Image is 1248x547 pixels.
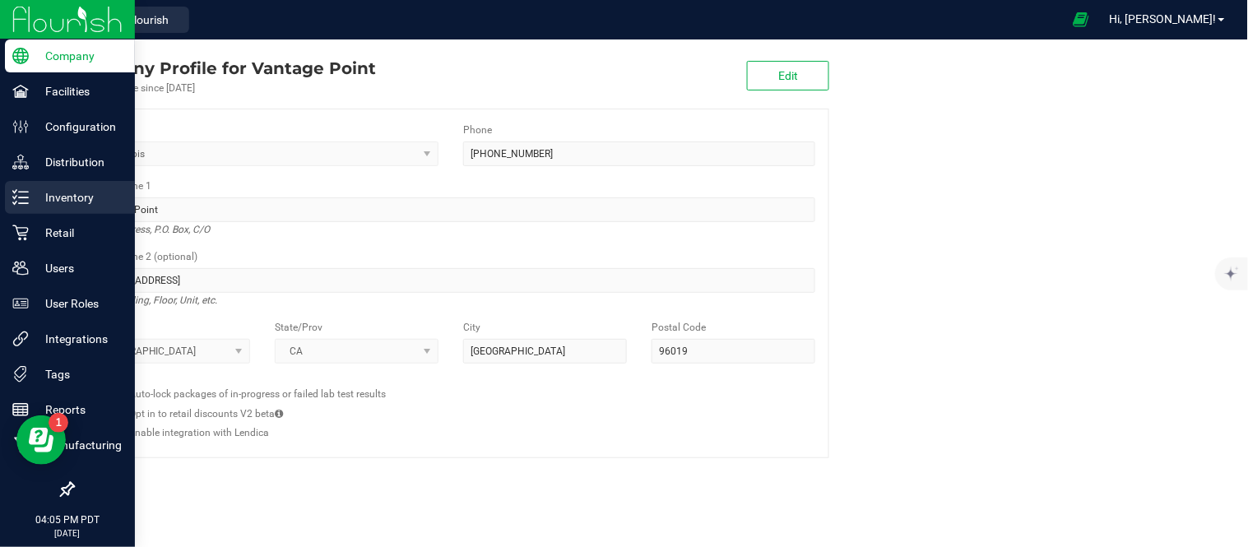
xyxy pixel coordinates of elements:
[29,117,128,137] p: Configuration
[29,81,128,101] p: Facilities
[86,290,217,310] i: Suite, Building, Floor, Unit, etc.
[49,413,68,433] iframe: Resource center unread badge
[463,141,815,166] input: (123) 456-7890
[29,223,128,243] p: Retail
[12,225,29,241] inline-svg: Retail
[29,258,128,278] p: Users
[29,46,128,66] p: Company
[12,83,29,100] inline-svg: Facilities
[16,415,66,465] iframe: Resource center
[86,220,210,239] i: Street address, P.O. Box, C/O
[29,152,128,172] p: Distribution
[652,339,815,364] input: Postal Code
[29,294,128,313] p: User Roles
[86,376,815,387] h2: Configs
[275,320,322,335] label: State/Prov
[12,295,29,312] inline-svg: User Roles
[12,260,29,276] inline-svg: Users
[12,154,29,170] inline-svg: Distribution
[86,268,815,293] input: Suite, Building, Unit, etc.
[778,69,798,82] span: Edit
[12,401,29,418] inline-svg: Reports
[72,56,376,81] div: Vantage Point
[7,512,128,527] p: 04:05 PM PDT
[29,329,128,349] p: Integrations
[86,197,815,222] input: Address
[1062,3,1099,35] span: Open Ecommerce Menu
[747,61,829,90] button: Edit
[12,331,29,347] inline-svg: Integrations
[72,81,376,95] div: Account active since [DATE]
[29,364,128,384] p: Tags
[29,435,128,455] p: Manufacturing
[12,48,29,64] inline-svg: Company
[12,437,29,453] inline-svg: Manufacturing
[12,366,29,382] inline-svg: Tags
[86,249,197,264] label: Address Line 2 (optional)
[129,425,269,440] label: Enable integration with Lendica
[129,406,283,421] label: Opt in to retail discounts V2 beta
[463,320,480,335] label: City
[7,527,128,540] p: [DATE]
[29,188,128,207] p: Inventory
[12,189,29,206] inline-svg: Inventory
[1110,12,1217,25] span: Hi, [PERSON_NAME]!
[129,387,386,401] label: Auto-lock packages of in-progress or failed lab test results
[463,339,627,364] input: City
[463,123,492,137] label: Phone
[652,320,706,335] label: Postal Code
[29,400,128,420] p: Reports
[12,118,29,135] inline-svg: Configuration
